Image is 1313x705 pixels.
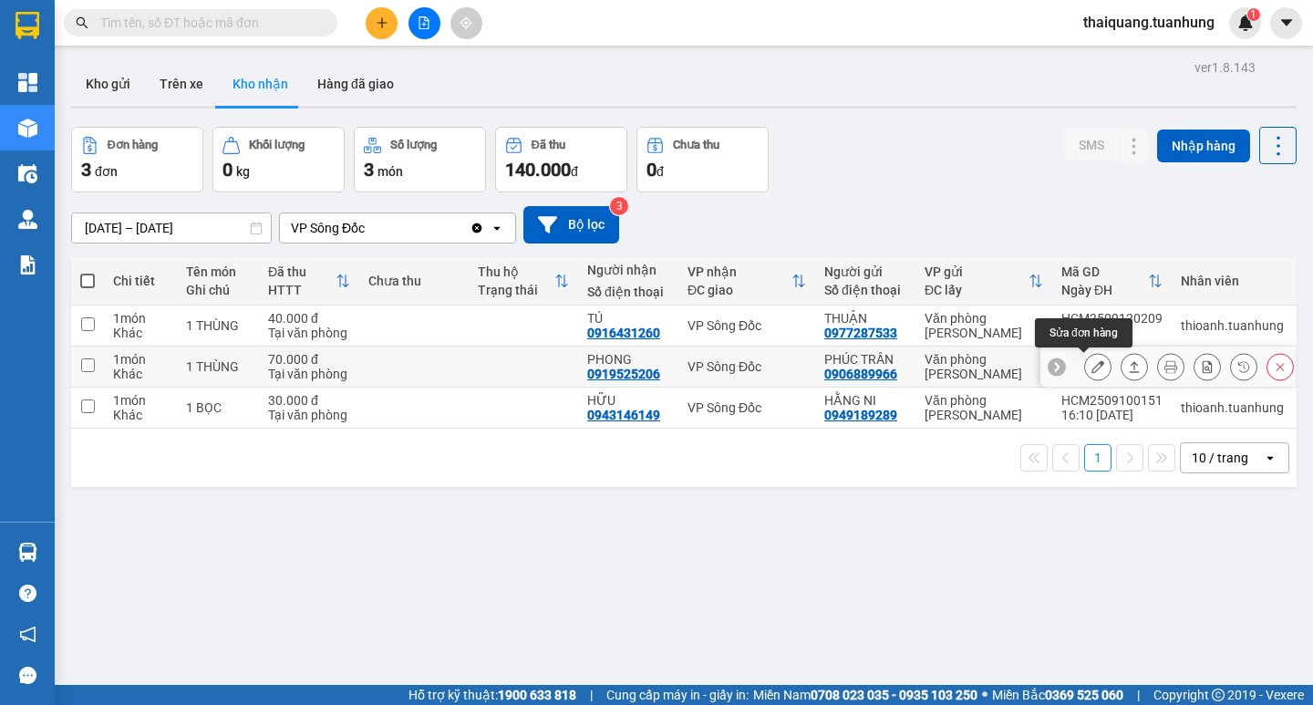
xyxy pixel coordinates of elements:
[268,326,350,340] div: Tại văn phòng
[72,213,271,243] input: Select a date range.
[145,62,218,106] button: Trên xe
[303,62,408,106] button: Hàng đã giao
[1157,130,1250,162] button: Nhập hàng
[688,264,791,279] div: VP nhận
[925,393,1043,422] div: Văn phòng [PERSON_NAME]
[1069,11,1229,34] span: thaiquang.tuanhung
[268,283,336,297] div: HTTT
[19,626,36,643] span: notification
[259,257,359,306] th: Toggle SortBy
[824,311,906,326] div: THUẬN
[268,352,350,367] div: 70.000 đ
[1061,393,1163,408] div: HCM2509100151
[100,13,315,33] input: Tìm tên, số ĐT hoặc mã đơn
[606,685,749,705] span: Cung cấp máy in - giấy in:
[113,311,168,326] div: 1 món
[1137,685,1140,705] span: |
[268,408,350,422] div: Tại văn phòng
[688,318,806,333] div: VP Sông Đốc
[1270,7,1302,39] button: caret-down
[688,359,806,374] div: VP Sông Đốc
[478,264,554,279] div: Thu hộ
[19,667,36,684] span: message
[1035,318,1132,347] div: Sửa đơn hàng
[236,164,250,179] span: kg
[364,159,374,181] span: 3
[469,257,578,306] th: Toggle SortBy
[186,318,250,333] div: 1 THÙNG
[688,283,791,297] div: ĐC giao
[824,352,906,367] div: PHÚC TRẦN
[824,408,897,422] div: 0949189289
[81,159,91,181] span: 3
[915,257,1052,306] th: Toggle SortBy
[1181,400,1284,415] div: thioanh.tuanhung
[71,62,145,106] button: Kho gửi
[925,352,1043,381] div: Văn phòng [PERSON_NAME]
[587,285,669,299] div: Số điện thoại
[1263,451,1277,465] svg: open
[354,127,486,192] button: Số lượng3món
[646,159,656,181] span: 0
[113,393,168,408] div: 1 món
[18,210,37,229] img: warehouse-icon
[656,164,664,179] span: đ
[1052,257,1172,306] th: Toggle SortBy
[992,685,1123,705] span: Miền Bắc
[390,139,437,151] div: Số lượng
[587,352,669,367] div: PHONG
[495,127,627,192] button: Đã thu140.000đ
[824,367,897,381] div: 0906889966
[450,7,482,39] button: aim
[113,408,168,422] div: Khác
[108,139,158,151] div: Đơn hàng
[982,691,987,699] span: ⚪️
[268,264,336,279] div: Đã thu
[218,62,303,106] button: Kho nhận
[1061,264,1148,279] div: Mã GD
[925,264,1029,279] div: VP gửi
[824,283,906,297] div: Số điện thoại
[571,164,578,179] span: đ
[19,585,36,602] span: question-circle
[753,685,977,705] span: Miền Nam
[186,400,250,415] div: 1 BỌC
[925,311,1043,340] div: Văn phòng [PERSON_NAME]
[587,326,660,340] div: 0916431260
[268,393,350,408] div: 30.000 đ
[408,7,440,39] button: file-add
[610,197,628,215] sup: 3
[367,219,368,237] input: Selected VP Sông Đốc.
[1250,8,1256,21] span: 1
[113,326,168,340] div: Khác
[636,127,769,192] button: Chưa thu0đ
[587,393,669,408] div: HỮU
[587,263,669,277] div: Người nhận
[824,326,897,340] div: 0977287533
[113,274,168,288] div: Chi tiết
[925,283,1029,297] div: ĐC lấy
[1061,408,1163,422] div: 16:10 [DATE]
[470,221,484,235] svg: Clear value
[587,311,669,326] div: TÚ
[460,16,472,29] span: aim
[16,12,39,39] img: logo-vxr
[478,283,554,297] div: Trạng thái
[505,159,571,181] span: 140.000
[587,408,660,422] div: 0943146149
[408,685,576,705] span: Hỗ trợ kỹ thuật:
[418,16,430,29] span: file-add
[1084,353,1111,380] div: Sửa đơn hàng
[113,352,168,367] div: 1 món
[1194,57,1256,78] div: ver 1.8.143
[95,164,118,179] span: đơn
[18,119,37,138] img: warehouse-icon
[1045,688,1123,702] strong: 0369 525 060
[186,359,250,374] div: 1 THÙNG
[1192,449,1248,467] div: 10 / trang
[268,367,350,381] div: Tại văn phòng
[1247,8,1260,21] sup: 1
[1064,129,1119,161] button: SMS
[377,164,403,179] span: món
[71,127,203,192] button: Đơn hàng3đơn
